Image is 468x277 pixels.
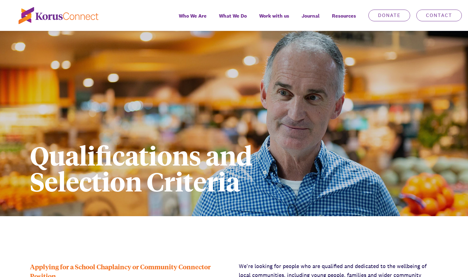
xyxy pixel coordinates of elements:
span: Who We Are [179,11,207,20]
div: Resources [326,9,362,31]
span: What We Do [219,11,247,20]
a: What We Do [213,9,253,31]
span: Journal [302,11,320,20]
img: korus-connect%2Fc5177985-88d5-491d-9cd7-4a1febad1357_logo.svg [19,7,98,24]
a: Contact [416,10,462,21]
h1: Qualifications and Selection Criteria [30,142,334,194]
a: Donate [368,10,410,21]
a: Who We Are [173,9,213,31]
a: Journal [295,9,326,31]
a: Work with us [253,9,295,31]
span: Work with us [259,11,289,20]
